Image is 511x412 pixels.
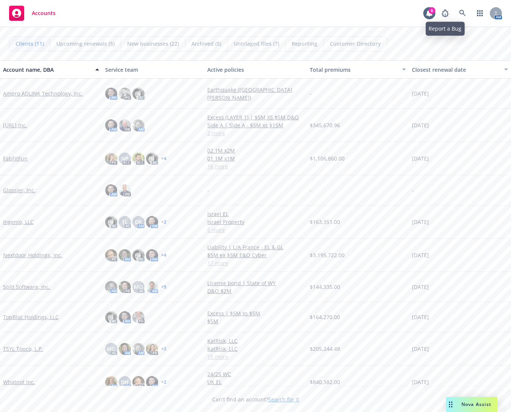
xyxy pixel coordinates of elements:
[161,220,166,224] a: + 2
[119,249,131,261] img: photo
[446,397,455,412] div: Drag to move
[3,121,27,129] a: [URL] Inc.
[207,345,303,353] a: KatRisk, LLC
[310,218,340,226] span: $163,351.00
[412,345,429,353] span: [DATE]
[3,66,91,74] div: Account name, DBA
[207,86,303,102] a: Earthquake ([GEOGRAPHIC_DATA][PERSON_NAME])
[268,396,299,403] a: Search for it
[310,89,312,97] span: -
[119,311,131,323] img: photo
[412,154,429,162] span: [DATE]
[207,129,303,137] a: 2 more
[412,313,429,321] span: [DATE]
[310,66,398,74] div: Total premiums
[310,251,345,259] span: $3,195,722.00
[119,184,131,196] img: photo
[56,40,115,48] span: Upcoming renewals (5)
[207,337,303,345] a: KatRisk, LLC
[310,283,340,291] span: $144,335.00
[121,154,129,162] span: NP
[134,283,143,291] span: MQ
[438,6,453,21] a: Report a Bug
[307,60,409,79] button: Total premiums
[207,218,303,226] a: Israel Property
[310,154,345,162] span: $1,106,860.00
[3,89,83,97] a: Ampro ADLINK Technology, Inc.
[105,119,117,131] img: photo
[472,6,488,21] a: Switch app
[412,186,414,194] span: -
[412,89,429,97] span: [DATE]
[3,313,59,321] a: TopBloc Holdings, LLC
[412,251,429,259] span: [DATE]
[105,184,117,196] img: photo
[105,249,117,261] img: photo
[119,281,131,293] img: photo
[146,281,158,293] img: photo
[207,317,303,325] a: $5M
[310,345,340,353] span: $205,244.49
[207,186,209,194] span: -
[207,287,303,295] a: D&O $2M
[207,226,303,234] a: 5 more
[207,259,303,267] a: 17 more
[146,343,158,355] img: photo
[121,378,129,386] span: BH
[146,249,158,261] img: photo
[146,153,158,165] img: photo
[207,279,303,287] a: License bond | State of WY
[204,60,306,79] button: Active policies
[207,113,303,121] a: Excess (LAYER 1) | $5M XS $5M D&O
[207,370,303,378] a: 24/25 WC
[161,156,166,161] a: + 4
[119,119,131,131] img: photo
[105,311,117,323] img: photo
[310,313,340,321] span: $164,270.00
[412,66,500,74] div: Closest renewal date
[412,218,429,226] span: [DATE]
[234,40,279,48] span: Untriaged files (7)
[191,40,221,48] span: Archived (5)
[3,186,36,194] a: Glossier, Inc.
[119,88,131,100] img: photo
[207,309,303,317] a: Excess | $5M xs $5M
[412,378,429,386] span: [DATE]
[161,253,166,258] a: + 4
[207,66,303,74] div: Active policies
[119,343,131,355] img: photo
[3,154,28,162] a: FabFitFun
[105,88,117,100] img: photo
[161,285,166,289] a: + 5
[132,249,144,261] img: photo
[207,154,303,162] a: 01 1M x1M
[310,378,340,386] span: $840,382.00
[3,378,35,386] a: Whatnot Inc.
[132,376,144,388] img: photo
[409,60,511,79] button: Closest renewal date
[105,376,117,388] img: photo
[207,353,303,361] a: 15 more
[207,210,303,218] a: Israel EL
[105,153,117,165] img: photo
[412,121,429,129] span: [DATE]
[212,395,299,403] span: Can't find an account?
[127,40,179,48] span: New businesses (22)
[107,345,116,353] span: MQ
[135,218,142,226] span: DK
[3,218,34,226] a: Ingenio, LLC
[132,343,144,355] img: photo
[207,378,303,386] a: UK EL
[292,40,317,48] span: Reporting
[122,218,128,226] span: TL
[32,10,56,16] span: Accounts
[330,40,381,48] span: Customer Directory
[207,162,303,170] a: 16 more
[105,216,117,228] img: photo
[310,121,340,129] span: $345,670.96
[132,88,144,100] img: photo
[105,66,201,74] div: Service team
